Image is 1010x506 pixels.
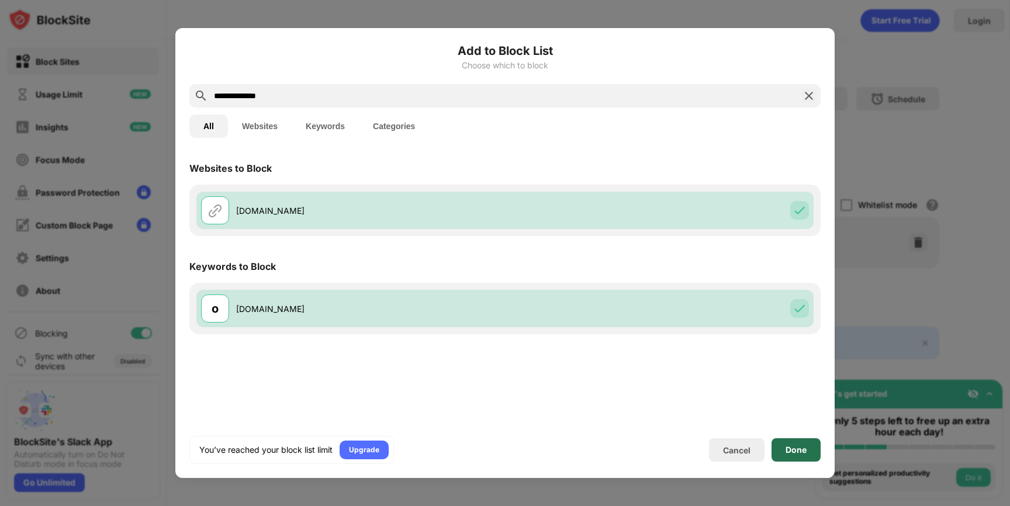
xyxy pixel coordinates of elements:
div: Upgrade [349,444,379,456]
div: Websites to Block [189,162,272,174]
img: url.svg [208,203,222,217]
button: Websites [228,115,292,138]
button: Categories [359,115,429,138]
div: Cancel [723,445,750,455]
div: Choose which to block [189,61,821,70]
img: search-close [802,89,816,103]
div: o [212,300,219,317]
h6: Add to Block List [189,42,821,60]
img: search.svg [194,89,208,103]
div: [DOMAIN_NAME] [236,205,505,217]
button: Keywords [292,115,359,138]
div: Keywords to Block [189,261,276,272]
div: Done [786,445,807,455]
div: You’ve reached your block list limit [199,444,333,456]
div: [DOMAIN_NAME] [236,303,505,315]
button: All [189,115,228,138]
